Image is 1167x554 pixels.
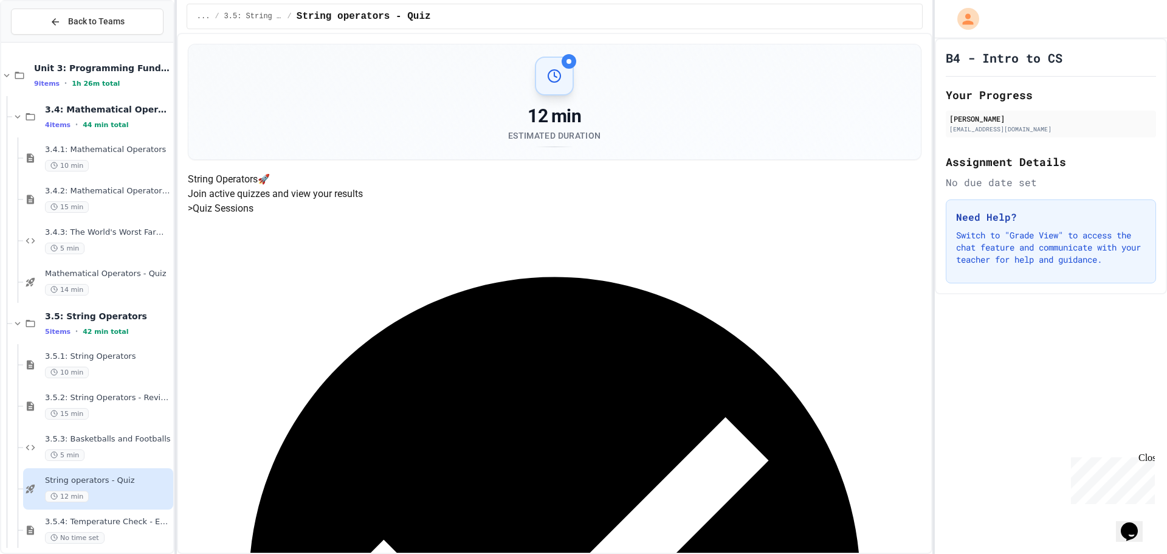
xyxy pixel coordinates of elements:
button: Back to Teams [11,9,164,35]
span: 3.5: String Operators [224,12,283,21]
h2: Your Progress [946,86,1156,103]
span: 5 min [45,449,84,461]
span: ... [197,12,210,21]
span: String operators - Quiz [297,9,431,24]
div: My Account [945,5,982,33]
span: 1h 26m total [72,80,120,88]
span: 10 min [45,367,89,378]
span: 3.5.2: String Operators - Review [45,393,171,403]
span: No time set [45,532,105,544]
span: 3.4.2: Mathematical Operators - Review [45,186,171,196]
div: [EMAIL_ADDRESS][DOMAIN_NAME] [949,125,1152,134]
span: 15 min [45,408,89,420]
h5: > Quiz Sessions [188,201,921,216]
iframe: chat widget [1116,505,1155,542]
span: String operators - Quiz [45,476,171,486]
div: [PERSON_NAME] [949,113,1152,124]
div: Chat with us now!Close [5,5,84,77]
span: 3.4.1: Mathematical Operators [45,145,171,155]
span: Unit 3: Programming Fundamentals [34,63,171,74]
h3: Need Help? [956,210,1146,224]
span: 3.5.1: String Operators [45,351,171,362]
span: 14 min [45,284,89,296]
span: 3.4.3: The World's Worst Farmers Market [45,227,171,238]
span: / [215,12,219,21]
span: • [64,78,67,88]
p: Join active quizzes and view your results [188,187,921,201]
iframe: chat widget [1066,452,1155,504]
span: 3.5.4: Temperature Check - Exit Ticket [45,517,171,527]
h1: B4 - Intro to CS [946,49,1062,66]
span: Mathematical Operators - Quiz [45,269,171,279]
span: 3.4: Mathematical Operators [45,104,171,115]
span: 12 min [45,491,89,502]
h4: String Operators 🚀 [188,172,921,187]
span: • [75,327,78,336]
span: 44 min total [83,121,128,129]
div: No due date set [946,175,1156,190]
span: 5 min [45,243,84,254]
div: Estimated Duration [508,130,601,142]
div: 12 min [508,105,601,127]
span: Back to Teams [68,15,125,28]
span: 9 items [34,80,60,88]
p: Switch to "Grade View" to access the chat feature and communicate with your teacher for help and ... [956,229,1146,266]
span: 5 items [45,328,71,336]
span: • [75,120,78,130]
span: 42 min total [83,328,128,336]
span: 3.5: String Operators [45,311,171,322]
span: 3.5.3: Basketballs and Footballs [45,434,171,445]
h2: Assignment Details [946,153,1156,170]
span: 4 items [45,121,71,129]
span: / [287,12,292,21]
span: 10 min [45,160,89,171]
span: 15 min [45,201,89,213]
